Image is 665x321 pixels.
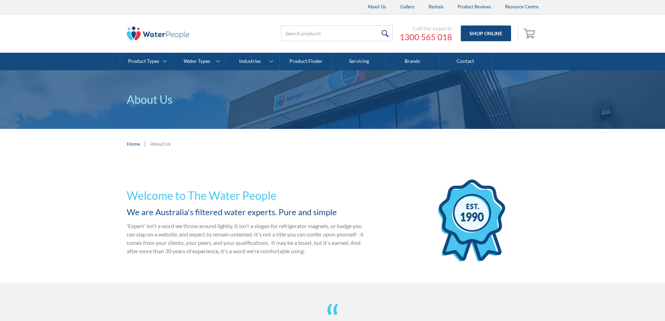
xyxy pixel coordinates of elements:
[524,28,537,39] img: shopping cart
[438,180,505,262] img: ribbon icon
[127,91,539,108] p: About Us
[461,25,511,41] a: Shop Online
[281,25,393,41] input: Search products
[127,187,365,204] h1: Welcome to The Water People
[226,53,279,70] a: Industries
[143,139,147,148] div: |
[150,140,171,147] div: About Us
[400,32,452,42] a: 1300 565 018
[128,58,159,64] div: Product Types
[239,58,261,64] div: Industries
[522,25,539,42] a: Open cart
[439,53,492,70] a: Contact
[386,53,439,70] a: Brands
[173,53,226,70] a: Water Types
[127,222,365,255] p: 'Expert' isn't a word we throw around lightly. It isn't a slogan for refrigerator magnets, or bad...
[184,58,210,64] div: Water Types
[280,53,333,70] a: Product Finder
[120,53,173,70] a: Product Types
[333,53,386,70] a: Servicing
[400,25,452,32] div: Call the experts
[127,27,190,41] img: The Water People
[127,140,140,147] a: Home
[127,206,365,218] h2: We are Australia's filtered water experts. Pure and simple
